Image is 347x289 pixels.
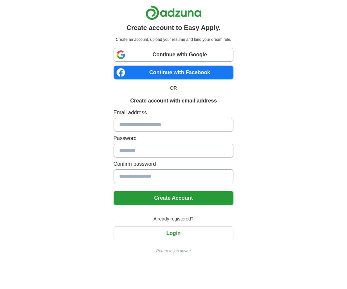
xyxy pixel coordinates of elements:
[114,226,234,240] button: Login
[114,134,234,142] label: Password
[146,5,201,20] img: Adzuna logo
[115,37,232,43] p: Create an account, upload your resume and land your dream role.
[114,109,234,117] label: Email address
[149,216,197,222] span: Already registered?
[166,85,181,92] span: OR
[114,160,234,168] label: Confirm password
[114,48,234,62] a: Continue with Google
[114,66,234,79] a: Continue with Facebook
[114,248,234,254] a: Return to job advert
[126,23,221,33] h1: Create account to Easy Apply.
[130,97,217,105] h1: Create account with email address
[114,230,234,236] a: Login
[114,191,234,205] button: Create Account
